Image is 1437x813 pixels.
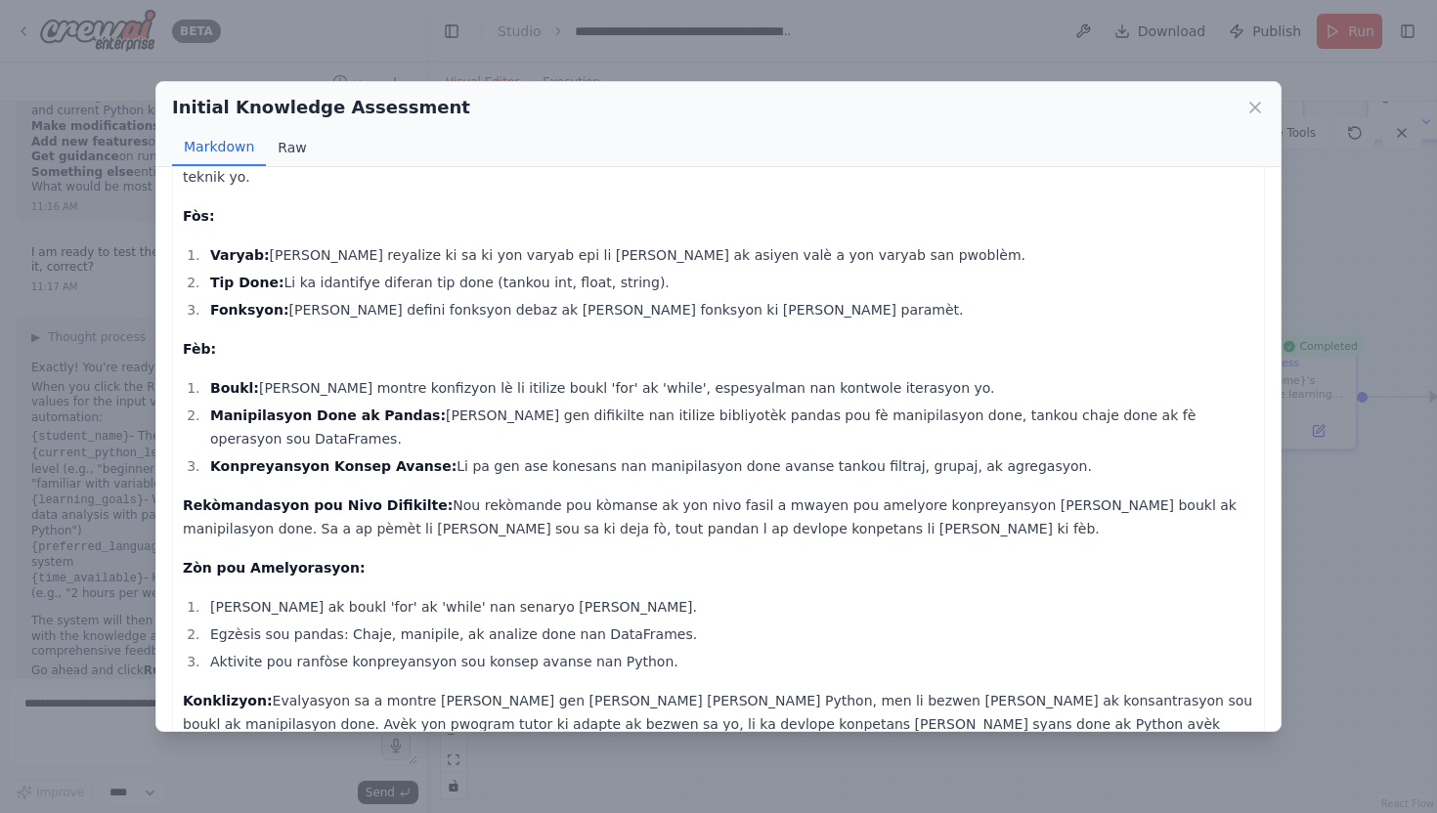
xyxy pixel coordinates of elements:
[183,693,273,708] strong: Konklizyon:
[204,298,1254,321] li: [PERSON_NAME] defini fonksyon debaz ak [PERSON_NAME] fonksyon ki [PERSON_NAME] paramèt.
[204,454,1254,478] li: Li pa gen ase konesans nan manipilasyon done avanse tankou filtraj, grupaj, ak agregasyon.
[210,407,446,423] strong: Manipilasyon Done ak Pandas:
[183,208,215,224] strong: Fòs:
[204,622,1254,646] li: Egzèsis sou pandas: Chaje, manipile, ak analize done nan DataFrames.
[172,94,470,121] h2: Initial Knowledge Assessment
[210,458,457,474] strong: Konpreyansyon Konsep Avanse:
[204,650,1254,673] li: Aktivite pou ranfòse konpreyansyon sou konsep avanse nan Python.
[204,243,1254,267] li: [PERSON_NAME] reyalize ki sa ki yon varyab epi li [PERSON_NAME] ak asiyen valè a yon varyab san p...
[183,341,216,357] strong: Fèb:
[183,493,1254,540] p: Nou rekòmande pou kòmanse ak yon nivo fasil a mwayen pou amelyore konpreyansyon [PERSON_NAME] bou...
[204,376,1254,400] li: [PERSON_NAME] montre konfizyon lè li itilize boukl 'for' ak 'while', espesyalman nan kontwole ite...
[210,247,270,263] strong: Varyab:
[266,129,318,166] button: Raw
[210,380,259,396] strong: Boukl:
[183,689,1254,759] p: Evalyasyon sa a montre [PERSON_NAME] gen [PERSON_NAME] [PERSON_NAME] Python, men li bezwen [PERSO...
[183,560,366,576] strong: Zòn pou Amelyorasyon:
[204,595,1254,619] li: [PERSON_NAME] ak boukl 'for' ak 'while' nan senaryo [PERSON_NAME].
[204,404,1254,450] li: [PERSON_NAME] gen difikilte nan itilize bibliyotèk pandas pou fè manipilasyon done, tankou chaje ...
[183,497,453,513] strong: Rekòmandasyon pou Nivo Difikilte:
[210,302,289,318] strong: Fonksyon:
[172,129,266,166] button: Markdown
[204,271,1254,294] li: Li ka idantifye diferan tip done (tankou int, float, string).
[210,275,284,290] strong: Tip Done:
